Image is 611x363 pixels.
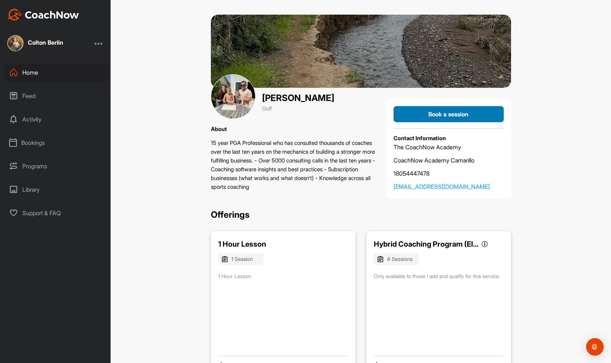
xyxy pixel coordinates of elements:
[374,253,419,265] span: 4 Sessions
[374,239,478,250] div: Hybrid Coaching Program (Elite Players)
[211,209,511,220] h2: Offerings
[222,256,228,262] img: tags
[394,106,504,122] button: Book a session
[211,126,227,132] label: About
[4,63,107,82] div: Home
[394,182,504,191] a: [EMAIL_ADDRESS][DOMAIN_NAME]
[7,35,23,51] img: square_81c67c115cfe64f1032bacabbe169606.jpg
[4,110,107,128] div: Activity
[4,87,107,105] div: Feed
[218,272,348,353] div: 1 Hour Lesson
[262,105,334,113] p: Golf
[377,256,383,262] img: tags
[586,338,604,356] div: Open Intercom Messenger
[4,204,107,222] div: Support & FAQ
[394,143,504,151] p: The CoachNow Academy
[7,9,79,20] img: CoachNow
[4,180,107,199] div: Library
[262,91,334,105] p: [PERSON_NAME]
[211,74,256,119] img: cover
[394,134,504,143] p: Contact Information
[394,169,504,178] a: 18054447478
[394,156,504,165] p: CoachNow Academy Camarillo
[218,239,266,250] div: 1 Hour Lesson
[218,253,264,265] span: 1 Session
[211,139,377,191] p: 15 year PGA Professional who has consulted thousands of coaches over the last ten years on the me...
[4,134,107,152] div: Bookings
[211,15,511,88] img: cover
[28,40,63,45] div: Colton Berlin
[428,111,469,118] span: Book a session
[4,157,107,175] div: Programs
[374,272,504,353] div: Only available to those I add and qualify for this service.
